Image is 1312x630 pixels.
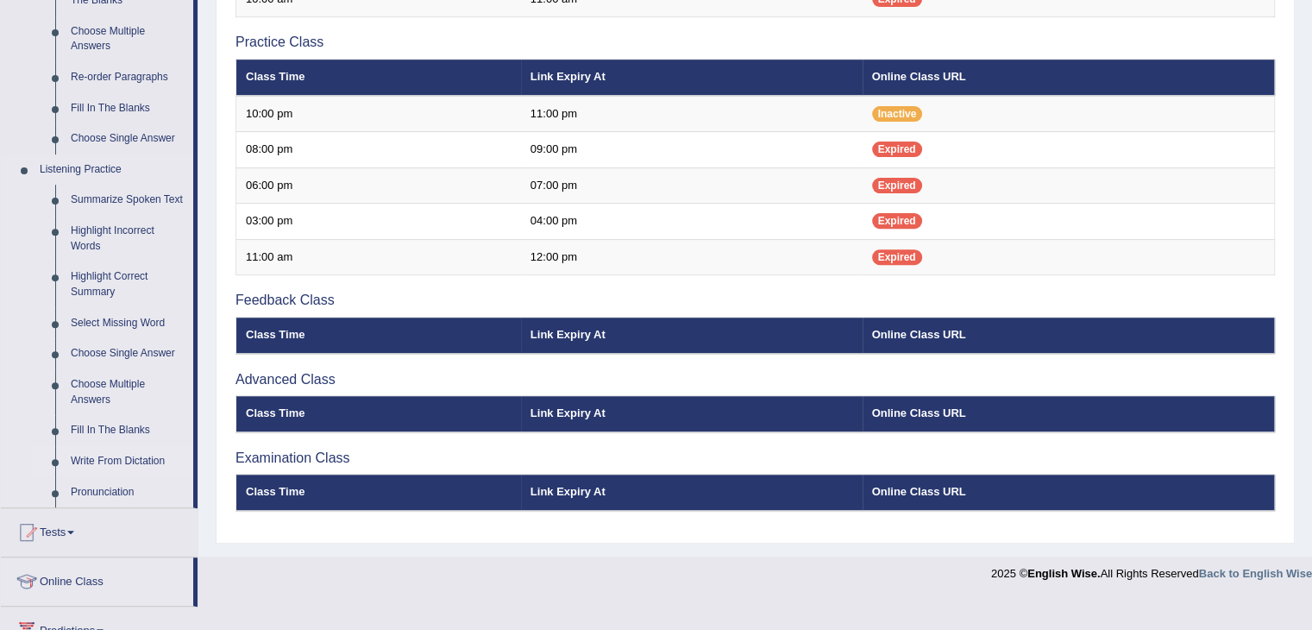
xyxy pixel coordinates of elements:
[236,204,521,240] td: 03:00 pm
[236,60,521,96] th: Class Time
[235,372,1275,387] h3: Advanced Class
[1199,567,1312,580] a: Back to English Wise
[63,123,193,154] a: Choose Single Answer
[872,249,922,265] span: Expired
[236,239,521,275] td: 11:00 am
[63,185,193,216] a: Summarize Spoken Text
[863,318,1275,354] th: Online Class URL
[235,450,1275,466] h3: Examination Class
[1027,567,1100,580] strong: English Wise.
[63,216,193,261] a: Highlight Incorrect Words
[236,318,521,354] th: Class Time
[236,167,521,204] td: 06:00 pm
[63,308,193,339] a: Select Missing Word
[521,204,863,240] td: 04:00 pm
[521,96,863,132] td: 11:00 pm
[63,338,193,369] a: Choose Single Answer
[521,475,863,511] th: Link Expiry At
[235,35,1275,50] h3: Practice Class
[521,318,863,354] th: Link Expiry At
[63,62,193,93] a: Re-order Paragraphs
[63,93,193,124] a: Fill In The Blanks
[1,508,198,551] a: Tests
[521,396,863,432] th: Link Expiry At
[236,96,521,132] td: 10:00 pm
[863,60,1275,96] th: Online Class URL
[521,239,863,275] td: 12:00 pm
[863,475,1275,511] th: Online Class URL
[872,178,922,193] span: Expired
[872,213,922,229] span: Expired
[521,167,863,204] td: 07:00 pm
[236,396,521,432] th: Class Time
[63,477,193,508] a: Pronunciation
[63,261,193,307] a: Highlight Correct Summary
[863,396,1275,432] th: Online Class URL
[521,132,863,168] td: 09:00 pm
[63,369,193,415] a: Choose Multiple Answers
[1,558,193,601] a: Online Class
[991,557,1312,582] div: 2025 © All Rights Reserved
[521,60,863,96] th: Link Expiry At
[236,132,521,168] td: 08:00 pm
[235,293,1275,308] h3: Feedback Class
[63,415,193,446] a: Fill In The Blanks
[872,142,922,157] span: Expired
[236,475,521,511] th: Class Time
[63,16,193,62] a: Choose Multiple Answers
[32,154,193,186] a: Listening Practice
[63,446,193,477] a: Write From Dictation
[872,106,923,122] span: Inactive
